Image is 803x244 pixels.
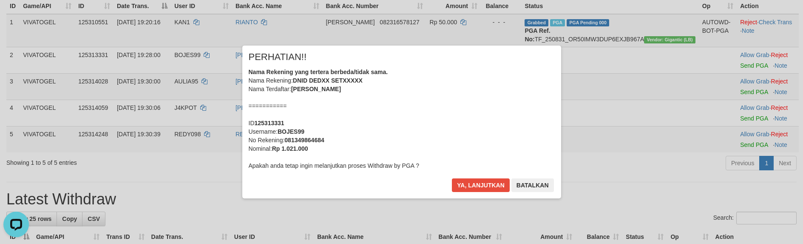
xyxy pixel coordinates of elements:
[511,178,554,192] button: Batalkan
[278,128,304,135] b: BOJES99
[255,120,284,126] b: 125313331
[249,68,555,170] div: Nama Rekening: Nama Terdaftar: =========== ID Username: No Rekening: Nominal: Apakah anda tetap i...
[293,77,363,84] b: DNID DEDXX SETXXXXX
[249,53,307,61] span: PERHATIAN!!
[291,86,341,92] b: [PERSON_NAME]
[272,145,308,152] b: Rp 1.021.000
[3,3,29,29] button: Open LiveChat chat widget
[284,137,324,144] b: 081349864684
[452,178,510,192] button: Ya, lanjutkan
[249,69,388,75] b: Nama Rekening yang tertera berbeda/tidak sama.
